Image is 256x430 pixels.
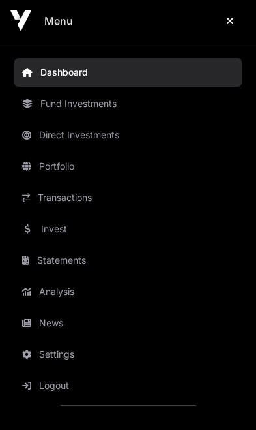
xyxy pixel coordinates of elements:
[14,246,242,275] a: Statements
[44,13,73,29] h2: Menu
[14,121,242,149] a: Direct Investments
[14,309,242,337] a: News
[214,8,246,34] button: Close
[191,367,256,430] iframe: Chat Widget
[14,215,242,243] a: Invest
[14,58,242,87] a: Dashboard
[14,152,242,181] a: Portfolio
[10,10,31,31] img: Icehouse Ventures Logo
[14,89,242,118] a: Fund Investments
[14,277,242,306] a: Analysis
[14,371,247,400] button: Logout
[14,340,242,369] a: Settings
[14,183,242,212] a: Transactions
